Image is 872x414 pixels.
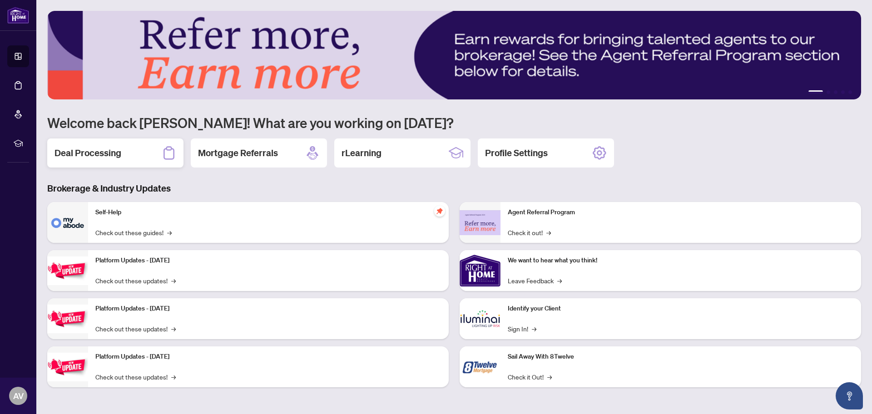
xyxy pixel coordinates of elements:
p: Sail Away With 8Twelve [508,352,854,362]
h1: Welcome back [PERSON_NAME]! What are you working on [DATE]? [47,114,861,131]
img: Platform Updates - July 21, 2025 [47,256,88,285]
a: Check it Out!→ [508,372,552,382]
span: → [547,372,552,382]
a: Check out these updates!→ [95,372,176,382]
a: Check out these guides!→ [95,227,172,237]
p: Platform Updates - [DATE] [95,256,441,266]
h2: rLearning [342,147,381,159]
p: Agent Referral Program [508,207,854,217]
p: We want to hear what you think! [508,256,854,266]
span: → [171,372,176,382]
img: Self-Help [47,202,88,243]
p: Identify your Client [508,304,854,314]
span: → [557,276,562,286]
span: → [532,324,536,334]
img: Agent Referral Program [460,210,500,235]
button: 3 [834,90,837,94]
img: Sail Away With 8Twelve [460,346,500,387]
h2: Profile Settings [485,147,548,159]
a: Check out these updates!→ [95,276,176,286]
img: logo [7,7,29,24]
p: Platform Updates - [DATE] [95,352,441,362]
button: 2 [827,90,830,94]
a: Leave Feedback→ [508,276,562,286]
img: Platform Updates - June 23, 2025 [47,353,88,381]
img: Slide 0 [47,11,861,99]
span: pushpin [434,206,445,217]
span: AV [13,389,24,402]
a: Sign In!→ [508,324,536,334]
h2: Deal Processing [54,147,121,159]
h3: Brokerage & Industry Updates [47,182,861,195]
img: We want to hear what you think! [460,250,500,291]
span: → [546,227,551,237]
img: Platform Updates - July 8, 2025 [47,305,88,333]
h2: Mortgage Referrals [198,147,278,159]
span: → [171,324,176,334]
button: 1 [808,90,823,94]
a: Check it out!→ [508,227,551,237]
span: → [167,227,172,237]
button: 4 [841,90,845,94]
img: Identify your Client [460,298,500,339]
p: Self-Help [95,207,441,217]
p: Platform Updates - [DATE] [95,304,441,314]
button: 5 [848,90,852,94]
a: Check out these updates!→ [95,324,176,334]
span: → [171,276,176,286]
button: Open asap [836,382,863,409]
